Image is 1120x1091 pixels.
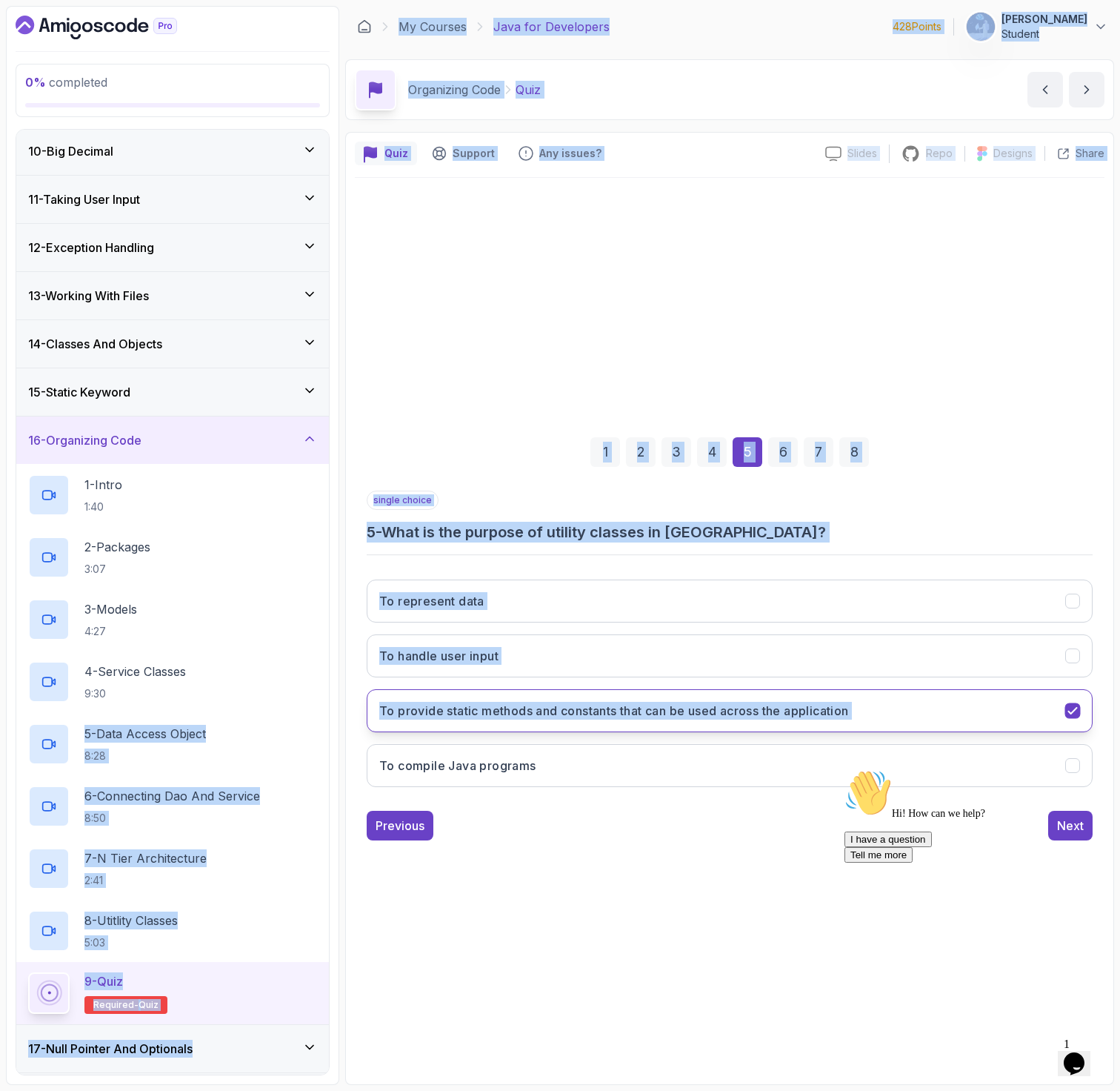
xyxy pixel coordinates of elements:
[84,476,122,494] p: 1 - Intro
[379,592,484,610] h3: To represent data
[93,999,139,1011] span: Required-
[28,848,317,889] button: 7-N Tier Architecture2:41
[367,689,1093,732] button: To provide static methods and constants that can be used across the application
[28,661,317,703] button: 4-Service Classes9:30
[423,142,504,165] button: Support button
[28,335,162,353] h3: 14 - Classes And Objects
[28,786,317,827] button: 6-Connecting Dao And Service8:50
[28,239,154,256] h3: 12 - Exception Handling
[16,1025,329,1072] button: 17-Null Pointer And Optionals
[84,562,150,577] p: 3:07
[768,437,798,467] div: 6
[1076,146,1104,161] p: Share
[893,19,941,34] p: 428 Points
[16,417,329,464] button: 16-Organizing Code
[967,13,995,41] img: user profile image
[16,272,329,319] button: 13-Working With Files
[1044,146,1104,161] button: Share
[661,437,691,467] div: 3
[1001,12,1087,27] p: [PERSON_NAME]
[1058,1032,1105,1076] iframe: chat widget
[539,146,601,161] p: Any issues?
[28,910,317,952] button: 8-Utitlity Classes5:03
[16,127,329,175] button: 10-Big Decimal
[733,437,762,467] div: 5
[355,142,417,165] button: quiz button
[839,437,869,467] div: 8
[84,811,260,826] p: 8:50
[367,522,1093,543] h3: 5 - What is the purpose of utility classes in [GEOGRAPHIC_DATA]?
[28,431,141,449] h3: 16 - Organizing Code
[84,849,207,867] p: 7 - N Tier Architecture
[28,142,113,160] h3: 10 - Big Decimal
[16,224,329,271] button: 12-Exception Handling
[408,81,501,99] p: Organizing Code
[6,68,93,84] button: I have a question
[516,81,541,99] p: Quiz
[84,972,123,990] p: 9 - Quiz
[28,537,317,578] button: 2-Packages3:07
[16,368,329,416] button: 15-Static Keyword
[139,999,159,1011] span: quiz
[399,18,467,36] a: My Courses
[379,757,536,775] h3: To compile Java programs
[379,702,849,720] h3: To provide static methods and constants that can be used across the application
[384,146,408,161] p: Quiz
[16,320,329,368] button: 14-Classes And Objects
[804,437,833,467] div: 7
[376,817,424,835] div: Previous
[926,146,953,161] p: Repo
[25,75,46,90] span: 0 %
[84,749,206,763] p: 8:28
[84,912,178,929] p: 8 - Utitlity Classes
[28,383,130,401] h3: 15 - Static Keyword
[84,686,186,701] p: 9:30
[28,723,317,765] button: 5-Data Access Object8:28
[28,599,317,640] button: 3-Models4:27
[966,12,1108,42] button: user profile image[PERSON_NAME]Student
[367,811,433,840] button: Previous
[84,538,150,556] p: 2 - Packages
[379,647,499,665] h3: To handle user input
[84,600,137,618] p: 3 - Models
[493,18,610,36] p: Java for Developers
[697,437,727,467] div: 4
[367,491,439,510] p: single choice
[84,663,186,680] p: 4 - Service Classes
[1069,72,1104,107] button: next content
[6,6,273,99] div: 👋Hi! How can we help?I have a questionTell me more
[84,935,178,950] p: 5:03
[590,437,620,467] div: 1
[1027,72,1063,107] button: previous content
[993,146,1033,161] p: Designs
[84,873,207,888] p: 2:41
[367,634,1093,677] button: To handle user input
[367,580,1093,623] button: To represent data
[1001,27,1087,42] p: Student
[28,1040,193,1058] h3: 17 - Null Pointer And Optionals
[847,146,877,161] p: Slides
[6,84,74,99] button: Tell me more
[25,75,107,90] span: completed
[28,287,149,305] h3: 13 - Working With Files
[357,19,372,34] a: Dashboard
[84,787,260,805] p: 6 - Connecting Dao And Service
[16,176,329,223] button: 11-Taking User Input
[16,16,211,39] a: Dashboard
[510,142,610,165] button: Feedback button
[28,190,140,208] h3: 11 - Taking User Input
[84,500,122,514] p: 1:40
[6,44,147,56] span: Hi! How can we help?
[626,437,656,467] div: 2
[453,146,495,161] p: Support
[84,725,206,743] p: 5 - Data Access Object
[28,972,317,1014] button: 9-QuizRequired-quiz
[6,6,53,53] img: :wave:
[839,763,1105,1024] iframe: chat widget
[367,744,1093,787] button: To compile Java programs
[28,474,317,516] button: 1-Intro1:40
[84,624,137,639] p: 4:27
